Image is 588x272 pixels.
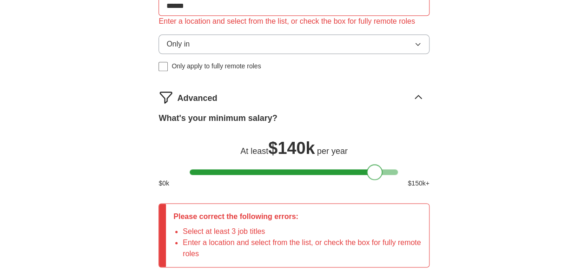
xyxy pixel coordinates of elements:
span: $ 150 k+ [408,179,429,188]
label: What's your minimum salary? [159,112,277,125]
div: Enter a location and select from the list, or check the box for fully remote roles [159,16,429,27]
li: Select at least 3 job titles [183,226,421,237]
button: Only in [159,34,429,54]
img: filter [159,90,173,105]
span: $ 140k [268,139,315,158]
li: Enter a location and select from the list, or check the box for fully remote roles [183,237,421,259]
span: Advanced [177,92,217,105]
p: Please correct the following errors: [173,211,421,222]
span: $ 0 k [159,179,169,188]
span: Only in [166,39,190,50]
span: per year [317,146,348,156]
input: Only apply to fully remote roles [159,62,168,71]
span: At least [240,146,268,156]
span: Only apply to fully remote roles [172,61,261,71]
